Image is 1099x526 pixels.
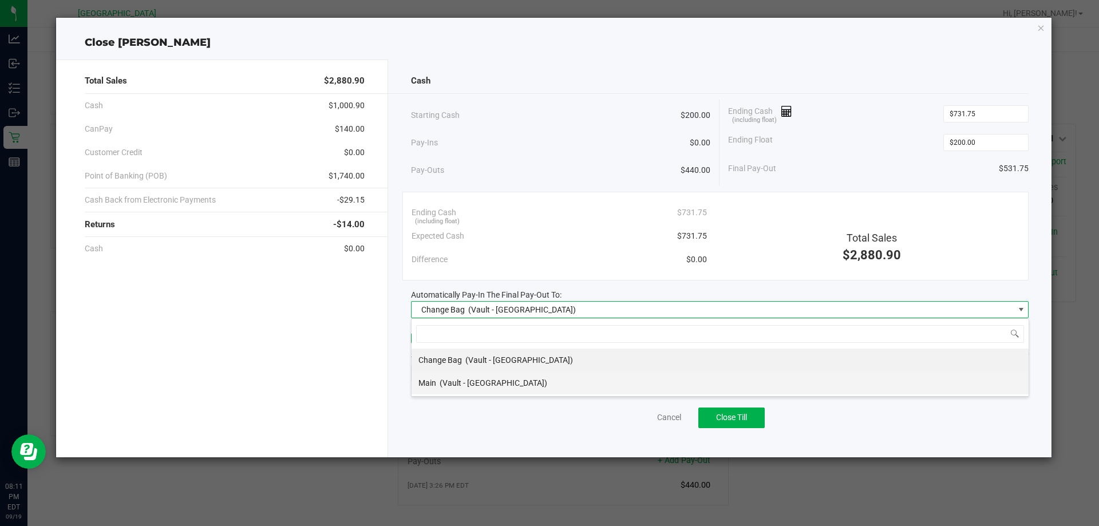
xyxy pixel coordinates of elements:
span: $0.00 [686,254,707,266]
span: Change Bag [418,355,462,365]
div: Returns [85,212,365,237]
span: -$14.00 [333,218,365,231]
span: Automatically Pay-In The Final Pay-Out To: [411,290,562,299]
span: Ending Float [728,134,773,151]
span: Cash Back from Electronic Payments [85,194,216,206]
span: Point of Banking (POB) [85,170,167,182]
span: $531.75 [999,163,1029,175]
iframe: Resource center [11,434,46,469]
span: Pay-Ins [411,137,438,149]
span: Final Pay-Out [728,163,776,175]
span: Difference [412,254,448,266]
span: $2,880.90 [324,74,365,88]
span: $2,880.90 [843,248,901,262]
span: Cash [411,74,430,88]
span: Expected Cash [412,230,464,242]
span: Customer Credit [85,147,143,159]
span: Pay-Outs [411,164,444,176]
span: $200.00 [681,109,710,121]
span: (Vault - [GEOGRAPHIC_DATA]) [465,355,573,365]
span: (Vault - [GEOGRAPHIC_DATA]) [440,378,547,387]
span: $140.00 [335,123,365,135]
span: Total Sales [85,74,127,88]
span: $0.00 [344,147,365,159]
span: Starting Cash [411,109,460,121]
span: Main [418,378,436,387]
span: (Vault - [GEOGRAPHIC_DATA]) [468,305,576,314]
span: $0.00 [690,137,710,149]
span: $731.75 [677,207,707,219]
span: Ending Cash [412,207,456,219]
span: Change Bag [421,305,465,314]
span: $440.00 [681,164,710,176]
span: $1,000.90 [329,100,365,112]
button: Close Till [698,408,765,428]
span: -$29.15 [337,194,365,206]
span: $731.75 [677,230,707,242]
div: Close [PERSON_NAME] [56,35,1052,50]
span: (including float) [415,217,460,227]
span: $0.00 [344,243,365,255]
span: (including float) [732,116,777,125]
span: Cash [85,243,103,255]
span: Cash [85,100,103,112]
span: $1,740.00 [329,170,365,182]
a: Cancel [657,412,681,424]
span: Close Till [716,413,747,422]
span: CanPay [85,123,113,135]
span: Ending Cash [728,105,792,122]
span: Total Sales [847,232,897,244]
